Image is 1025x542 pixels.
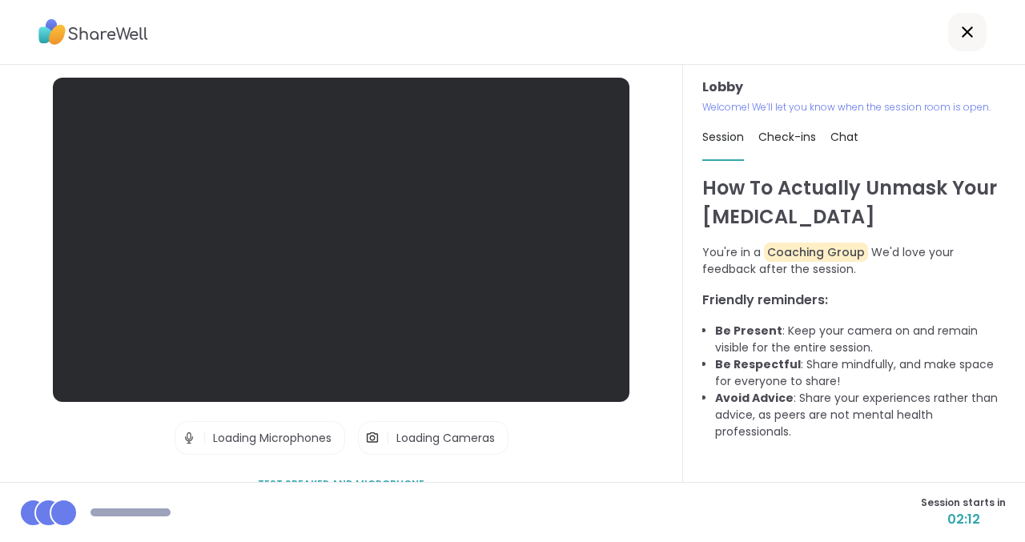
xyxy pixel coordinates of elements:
[182,422,196,454] img: Microphone
[715,323,1006,356] li: : Keep your camera on and remain visible for the entire session.
[251,468,431,501] button: Test speaker and microphone
[830,129,858,145] span: Chat
[702,244,1006,278] p: You're in a We'd love your feedback after the session.
[702,174,1006,231] h1: How To Actually Unmask Your [MEDICAL_DATA]
[921,496,1006,510] span: Session starts in
[702,78,1006,97] h3: Lobby
[702,291,1006,310] h3: Friendly reminders:
[258,477,424,492] span: Test speaker and microphone
[715,356,801,372] b: Be Respectful
[715,390,1006,440] li: : Share your experiences rather than advice, as peers are not mental health professionals.
[715,356,1006,390] li: : Share mindfully, and make space for everyone to share!
[764,243,868,262] span: Coaching Group
[213,430,332,446] span: Loading Microphones
[365,422,380,454] img: Camera
[386,422,390,454] span: |
[702,129,744,145] span: Session
[38,14,148,50] img: ShareWell Logo
[702,100,1006,114] p: Welcome! We’ll let you know when the session room is open.
[203,422,207,454] span: |
[396,430,495,446] span: Loading Cameras
[715,323,782,339] b: Be Present
[715,390,794,406] b: Avoid Advice
[758,129,816,145] span: Check-ins
[921,510,1006,529] span: 02:12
